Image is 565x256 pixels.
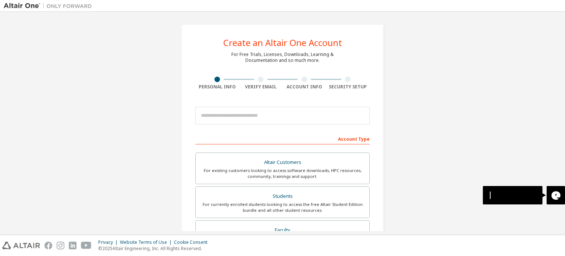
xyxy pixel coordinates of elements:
[200,225,365,235] div: Faculty
[282,84,326,90] div: Account Info
[195,84,239,90] div: Personal Info
[200,191,365,201] div: Students
[200,168,365,179] div: For existing customers looking to access software downloads, HPC resources, community, trainings ...
[98,245,212,252] p: © 2025 Altair Engineering, Inc. All Rights Reserved.
[200,201,365,213] div: For currently enrolled students looking to access the free Altair Student Edition bundle and all ...
[81,242,92,249] img: youtube.svg
[120,239,174,245] div: Website Terms of Use
[4,2,96,10] img: Altair One
[195,133,370,144] div: Account Type
[239,84,283,90] div: Verify Email
[200,157,365,168] div: Altair Customers
[2,242,40,249] img: altair_logo.svg
[69,242,77,249] img: linkedin.svg
[326,84,370,90] div: Security Setup
[98,239,120,245] div: Privacy
[231,52,334,63] div: For Free Trials, Licenses, Downloads, Learning & Documentation and so much more.
[57,242,64,249] img: instagram.svg
[223,38,342,47] div: Create an Altair One Account
[45,242,52,249] img: facebook.svg
[174,239,212,245] div: Cookie Consent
